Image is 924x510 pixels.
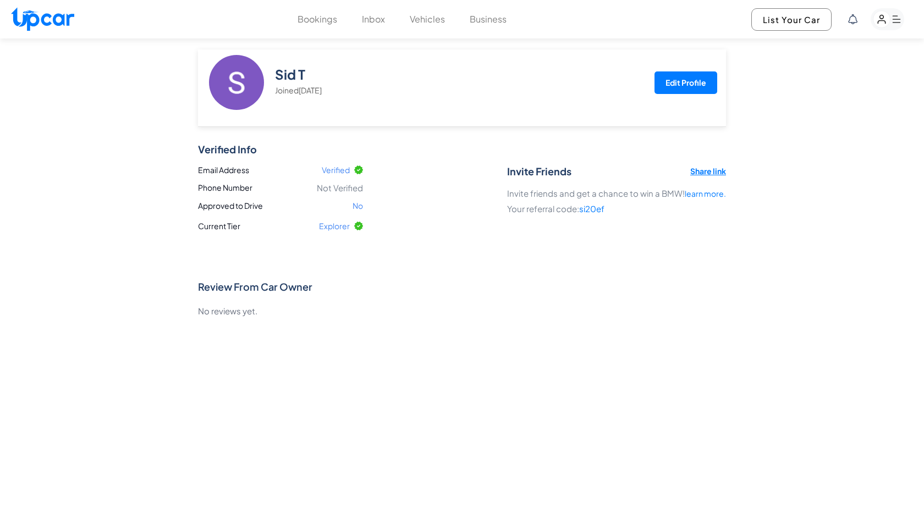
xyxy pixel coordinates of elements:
[198,279,726,295] h2: Review From Car Owner
[654,71,717,94] button: Edit Profile
[198,200,363,212] li: Approved to Drive
[751,8,832,31] button: List Your Car
[507,165,571,178] h2: Invite Friends
[410,13,445,26] button: Vehicles
[470,13,507,26] button: Business
[690,165,726,186] div: Share link
[209,55,264,110] img: User
[579,203,604,214] span: si20ef
[353,200,363,212] div: No
[354,165,363,174] img: Verified Icon
[198,143,496,156] h2: Verified Info
[354,221,363,230] img: Verified Icon
[194,216,367,236] li: Current Tier
[11,7,74,31] img: Upcar Logo
[198,180,363,196] li: Phone Number
[198,164,363,176] li: Email Address
[315,218,367,234] div: Explorer
[298,13,337,26] button: Bookings
[362,13,385,26] button: Inbox
[322,164,363,176] div: Verified
[685,189,726,198] a: learn more.
[198,303,726,319] p: No reviews yet.
[275,85,646,96] p: Joined [DATE]
[317,180,363,196] p: Not Verified
[275,66,646,96] h1: Sid T
[507,186,726,217] p: Invite friends and get a chance to win a BMW! Your referral code:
